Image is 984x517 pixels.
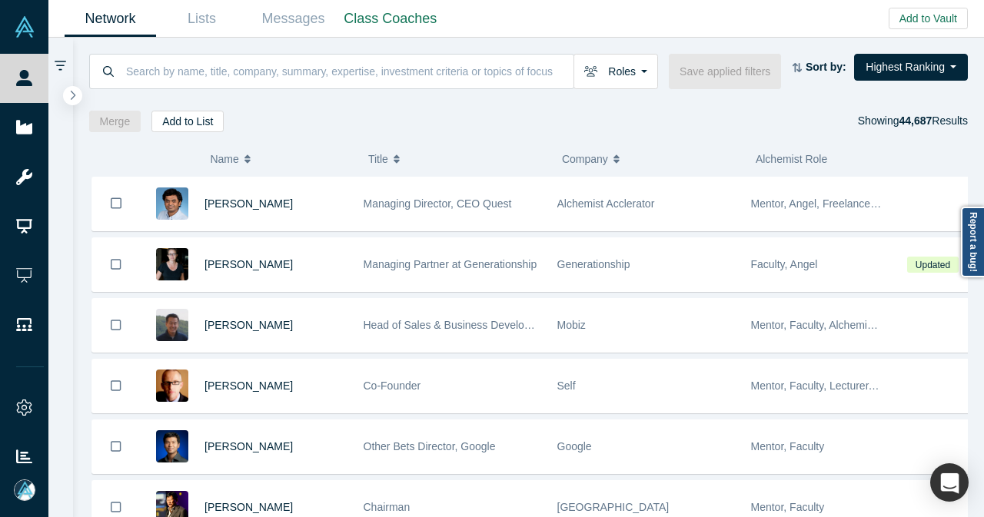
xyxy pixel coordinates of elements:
a: Lists [156,1,248,37]
span: Self [557,379,576,392]
span: Google [557,440,592,452]
span: Mentor, Faculty [751,440,825,452]
span: Name [210,143,238,175]
span: Managing Partner at Generationship [364,258,537,270]
span: Results [899,114,968,127]
img: Mia Scott's Account [14,479,35,501]
a: [PERSON_NAME] [204,319,293,331]
button: Company [562,143,740,175]
span: Updated [907,257,958,273]
span: Mobiz [557,319,586,331]
a: Class Coaches [339,1,442,37]
span: Faculty, Angel [751,258,818,270]
span: [GEOGRAPHIC_DATA] [557,501,670,513]
a: [PERSON_NAME] [204,379,293,392]
span: Alchemist Acclerator [557,197,655,210]
img: Alchemist Vault Logo [14,16,35,38]
button: Roles [573,54,658,89]
a: [PERSON_NAME] [204,197,293,210]
img: Michael Chang's Profile Image [156,309,188,341]
a: [PERSON_NAME] [204,440,293,452]
button: Bookmark [92,177,140,230]
a: Network [65,1,156,37]
a: [PERSON_NAME] [204,501,293,513]
a: [PERSON_NAME] [204,258,293,270]
span: Title [368,143,388,175]
img: Steven Kan's Profile Image [156,430,188,462]
button: Add to Vault [889,8,968,29]
img: Gnani Palanikumar's Profile Image [156,187,188,220]
button: Save applied filters [669,54,781,89]
span: Company [562,143,608,175]
img: Rachel Chalmers's Profile Image [156,248,188,280]
button: Highest Ranking [854,54,968,81]
a: Report a bug! [961,207,984,277]
button: Title [368,143,546,175]
span: Co-Founder [364,379,421,392]
button: Add to List [151,111,224,132]
input: Search by name, title, company, summary, expertise, investment criteria or topics of focus [125,53,573,89]
button: Bookmark [92,299,140,352]
span: Head of Sales & Business Development (interim) [364,319,597,331]
span: Alchemist Role [756,153,827,165]
span: Mentor, Faculty, Alchemist 25 [751,319,891,331]
span: Generationship [557,258,630,270]
span: Managing Director, CEO Quest [364,197,512,210]
button: Name [210,143,352,175]
button: Merge [89,111,141,132]
strong: 44,687 [899,114,932,127]
span: Mentor, Faculty [751,501,825,513]
a: Messages [248,1,339,37]
span: Chairman [364,501,411,513]
button: Bookmark [92,238,140,291]
span: Other Bets Director, Google [364,440,496,452]
button: Bookmark [92,360,140,413]
img: Robert Winder's Profile Image [156,370,188,402]
button: Bookmark [92,420,140,473]
div: Showing [858,111,968,132]
strong: Sort by: [806,61,846,73]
